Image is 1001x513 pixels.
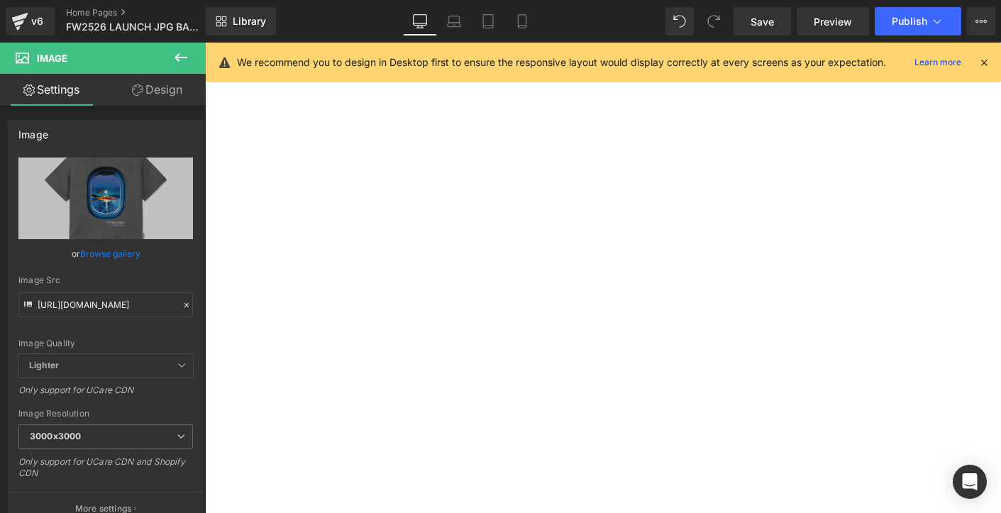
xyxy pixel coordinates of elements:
div: Only support for UCare CDN and Shopify CDN [18,456,193,488]
div: Image Quality [18,338,193,348]
span: Publish [892,16,927,27]
button: Redo [699,7,728,35]
a: Design [106,74,209,106]
a: v6 [6,7,55,35]
a: Mobile [505,7,539,35]
div: Image Resolution [18,409,193,419]
span: Save [751,14,774,29]
a: Desktop [403,7,437,35]
div: Only support for UCare CDN [18,385,193,405]
div: or [18,246,193,261]
button: Undo [665,7,694,35]
div: Image [18,121,48,140]
a: Tablet [471,7,505,35]
input: Link [18,292,193,317]
a: Laptop [437,7,471,35]
a: New Library [206,7,276,35]
span: Image [37,53,67,64]
span: Preview [814,14,852,29]
b: Lighter [29,360,59,370]
div: Open Intercom Messenger [953,465,987,499]
a: Learn more [909,54,967,71]
span: FW2526 LAUNCH JPG BANNER [66,21,202,33]
div: Image Src [18,275,193,285]
button: Publish [875,7,961,35]
div: v6 [28,12,46,31]
p: We recommend you to design in Desktop first to ensure the responsive layout would display correct... [237,55,886,70]
a: Browse gallery [80,241,140,266]
a: Home Pages [66,7,229,18]
button: More [967,7,995,35]
a: Preview [797,7,869,35]
span: Library [233,15,266,28]
b: 3000x3000 [30,431,81,441]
